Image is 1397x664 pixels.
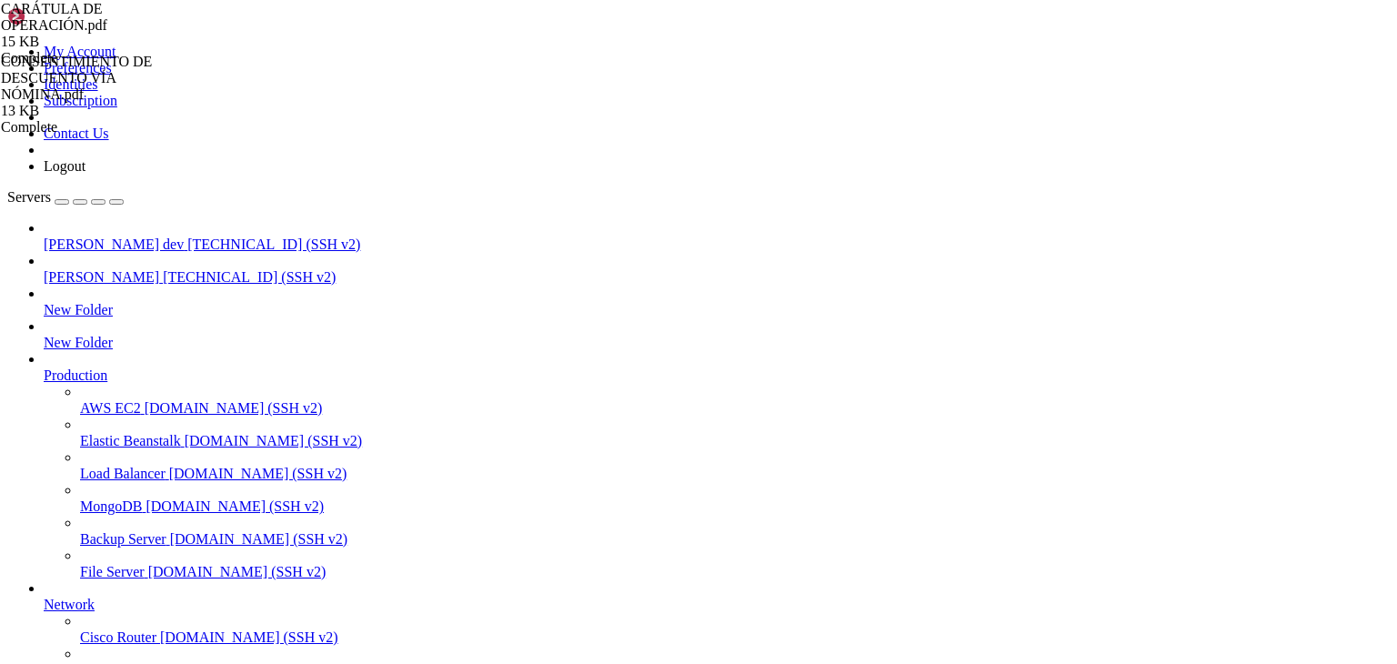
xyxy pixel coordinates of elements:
div: Complete [1,119,183,136]
span: CARÁTULA DE OPERACIÓN.pdf [1,1,107,33]
span: CONSENTIMIENTO DE DESCUENTO VÍA NÓMINA.pdf [1,54,183,119]
span: CONSENTIMIENTO DE DESCUENTO VÍA NÓMINA.pdf [1,54,152,102]
div: Complete [1,50,183,66]
span: CARÁTULA DE OPERACIÓN.pdf [1,1,183,50]
div: 13 KB [1,103,183,119]
div: 15 KB [1,34,183,50]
